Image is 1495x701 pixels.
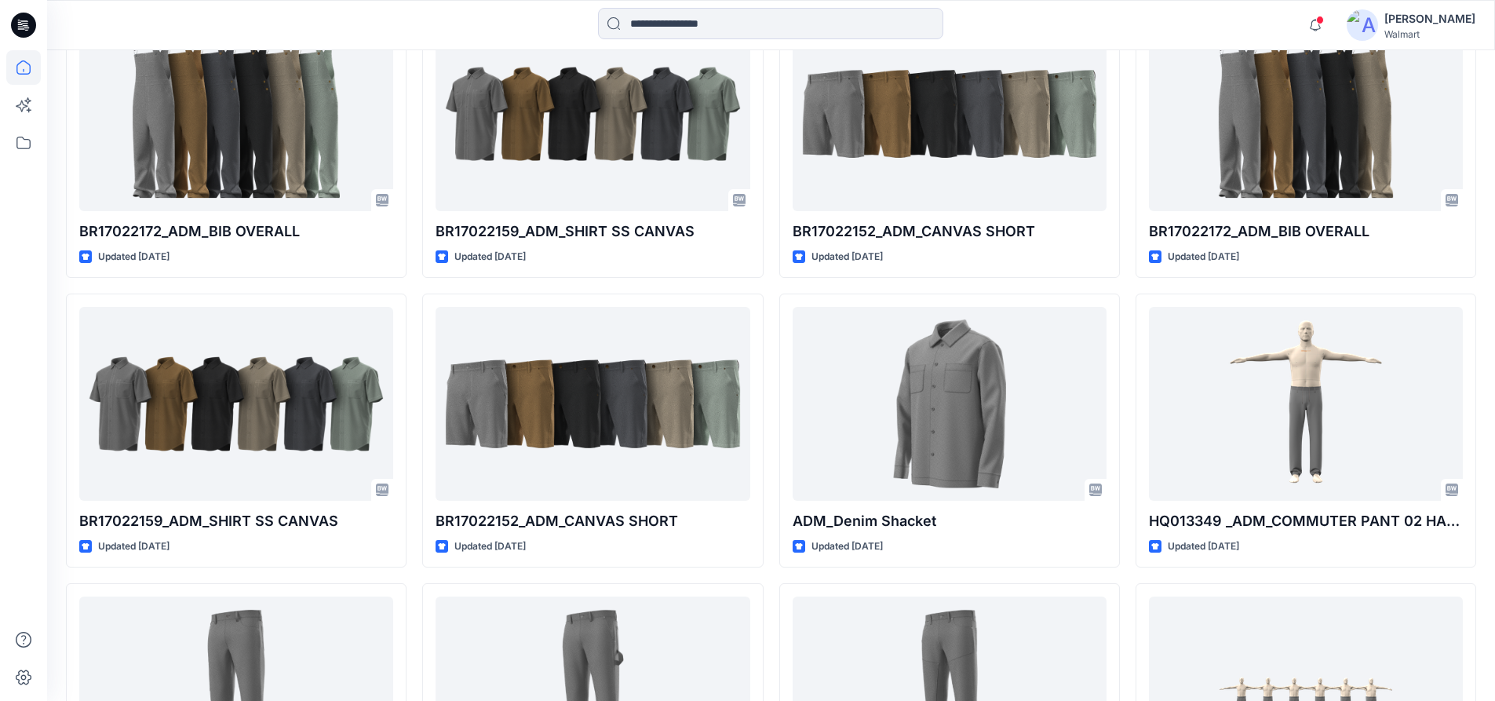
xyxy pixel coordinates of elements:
p: Updated [DATE] [98,539,170,555]
p: ADM_Denim Shacket [793,510,1107,532]
a: BR17022159_ADM_SHIRT SS CANVAS [79,307,393,501]
a: HQ013349 _ADM_COMMUTER PANT 02 HALF ELASTIC WB [1149,307,1463,501]
p: BR17022172_ADM_BIB OVERALL [79,221,393,243]
p: Updated [DATE] [454,539,526,555]
p: HQ013349 _ADM_COMMUTER PANT 02 HALF ELASTIC WB [1149,510,1463,532]
p: BR17022152_ADM_CANVAS SHORT [436,510,749,532]
p: Updated [DATE] [454,249,526,265]
a: ADM_Denim Shacket [793,307,1107,501]
a: BR17022159_ADM_SHIRT SS CANVAS [436,17,749,211]
p: Updated [DATE] [98,249,170,265]
a: BR17022152_ADM_CANVAS SHORT [436,307,749,501]
p: Updated [DATE] [1168,249,1239,265]
p: BR17022152_ADM_CANVAS SHORT [793,221,1107,243]
div: [PERSON_NAME] [1384,9,1475,28]
p: BR17022159_ADM_SHIRT SS CANVAS [436,221,749,243]
p: Updated [DATE] [811,539,883,555]
a: BR17022152_ADM_CANVAS SHORT [793,17,1107,211]
div: Walmart [1384,28,1475,40]
p: BR17022159_ADM_SHIRT SS CANVAS [79,510,393,532]
img: avatar [1347,9,1378,41]
p: Updated [DATE] [1168,539,1239,555]
p: BR17022172_ADM_BIB OVERALL [1149,221,1463,243]
p: Updated [DATE] [811,249,883,265]
a: BR17022172_ADM_BIB OVERALL [1149,17,1463,211]
a: BR17022172_ADM_BIB OVERALL [79,17,393,211]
